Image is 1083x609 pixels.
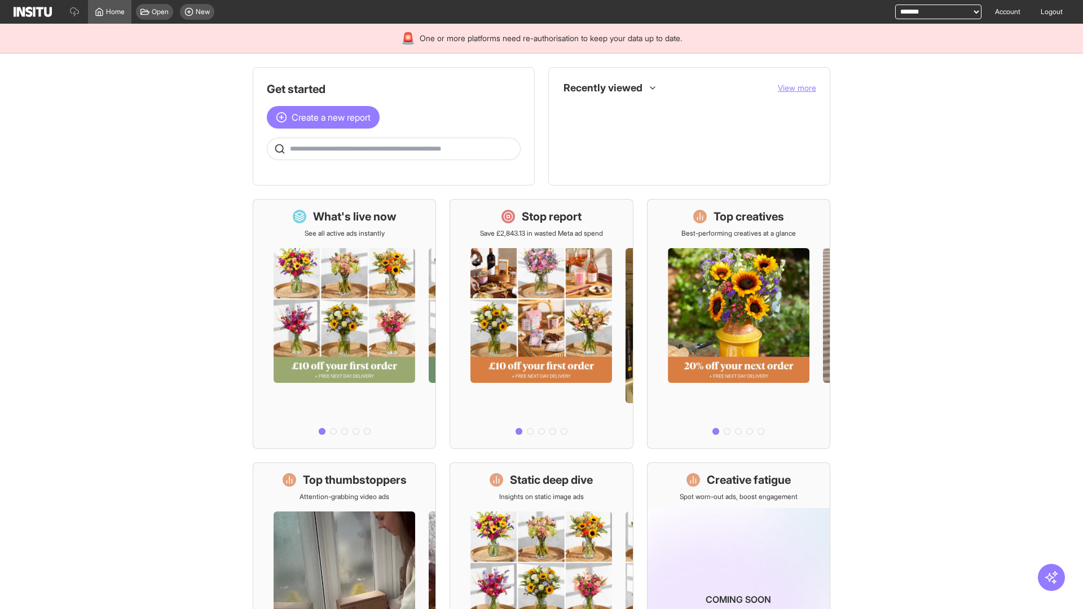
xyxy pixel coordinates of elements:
[292,111,371,124] span: Create a new report
[450,199,633,449] a: Stop reportSave £2,843.13 in wasted Meta ad spend
[14,7,52,17] img: Logo
[267,81,521,97] h1: Get started
[196,7,210,16] span: New
[106,7,125,16] span: Home
[300,492,389,501] p: Attention-grabbing video ads
[778,83,816,92] span: View more
[681,229,796,238] p: Best-performing creatives at a glance
[152,7,169,16] span: Open
[480,229,603,238] p: Save £2,843.13 in wasted Meta ad spend
[499,492,584,501] p: Insights on static image ads
[401,30,415,46] div: 🚨
[313,209,397,224] h1: What's live now
[253,199,436,449] a: What's live nowSee all active ads instantly
[267,106,380,129] button: Create a new report
[714,209,784,224] h1: Top creatives
[303,472,407,488] h1: Top thumbstoppers
[305,229,385,238] p: See all active ads instantly
[522,209,582,224] h1: Stop report
[420,33,682,44] span: One or more platforms need re-authorisation to keep your data up to date.
[778,82,816,94] button: View more
[510,472,593,488] h1: Static deep dive
[647,199,830,449] a: Top creativesBest-performing creatives at a glance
